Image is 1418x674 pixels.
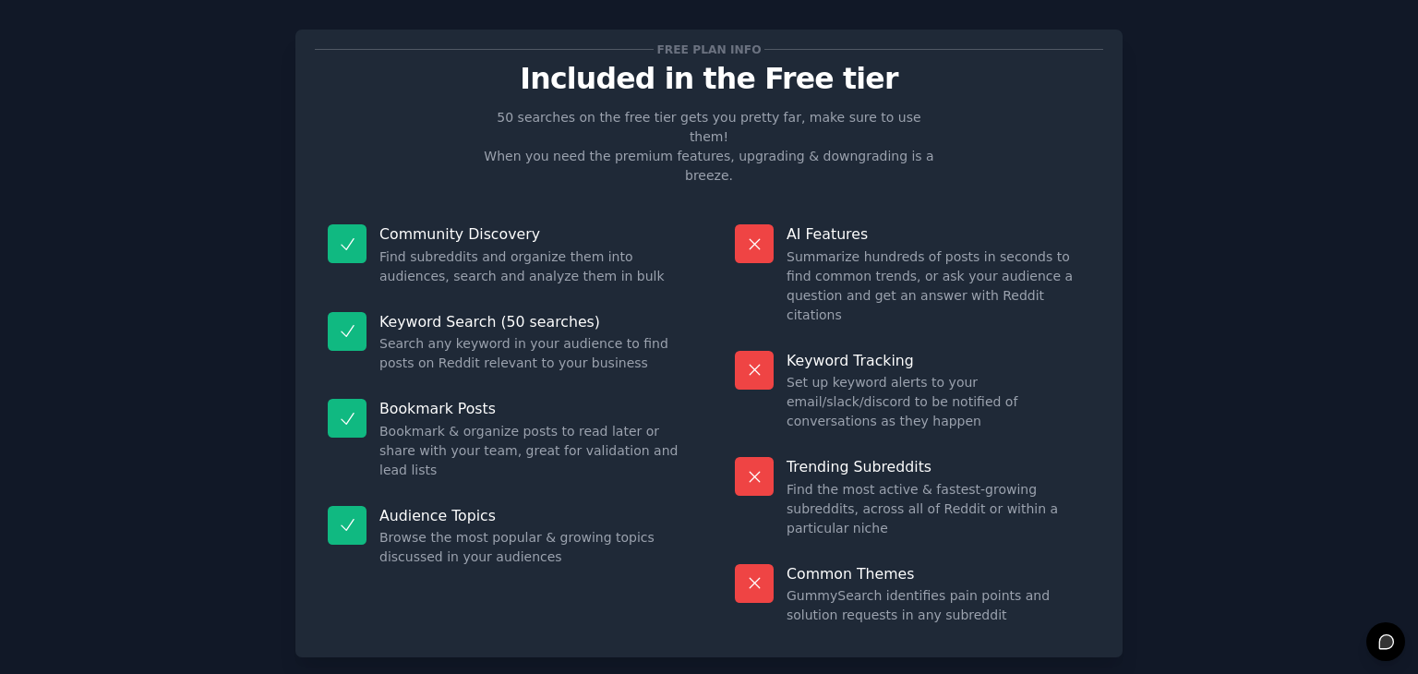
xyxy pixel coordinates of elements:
[379,528,683,567] dd: Browse the most popular & growing topics discussed in your audiences
[787,373,1090,431] dd: Set up keyword alerts to your email/slack/discord to be notified of conversations as they happen
[787,224,1090,244] p: AI Features
[379,312,683,331] p: Keyword Search (50 searches)
[379,247,683,286] dd: Find subreddits and organize them into audiences, search and analyze them in bulk
[787,480,1090,538] dd: Find the most active & fastest-growing subreddits, across all of Reddit or within a particular niche
[379,224,683,244] p: Community Discovery
[787,586,1090,625] dd: GummySearch identifies pain points and solution requests in any subreddit
[654,40,764,59] span: Free plan info
[379,399,683,418] p: Bookmark Posts
[379,422,683,480] dd: Bookmark & organize posts to read later or share with your team, great for validation and lead lists
[787,351,1090,370] p: Keyword Tracking
[476,108,942,186] p: 50 searches on the free tier gets you pretty far, make sure to use them! When you need the premiu...
[787,247,1090,325] dd: Summarize hundreds of posts in seconds to find common trends, or ask your audience a question and...
[787,457,1090,476] p: Trending Subreddits
[379,334,683,373] dd: Search any keyword in your audience to find posts on Reddit relevant to your business
[379,506,683,525] p: Audience Topics
[787,564,1090,584] p: Common Themes
[315,63,1103,95] p: Included in the Free tier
